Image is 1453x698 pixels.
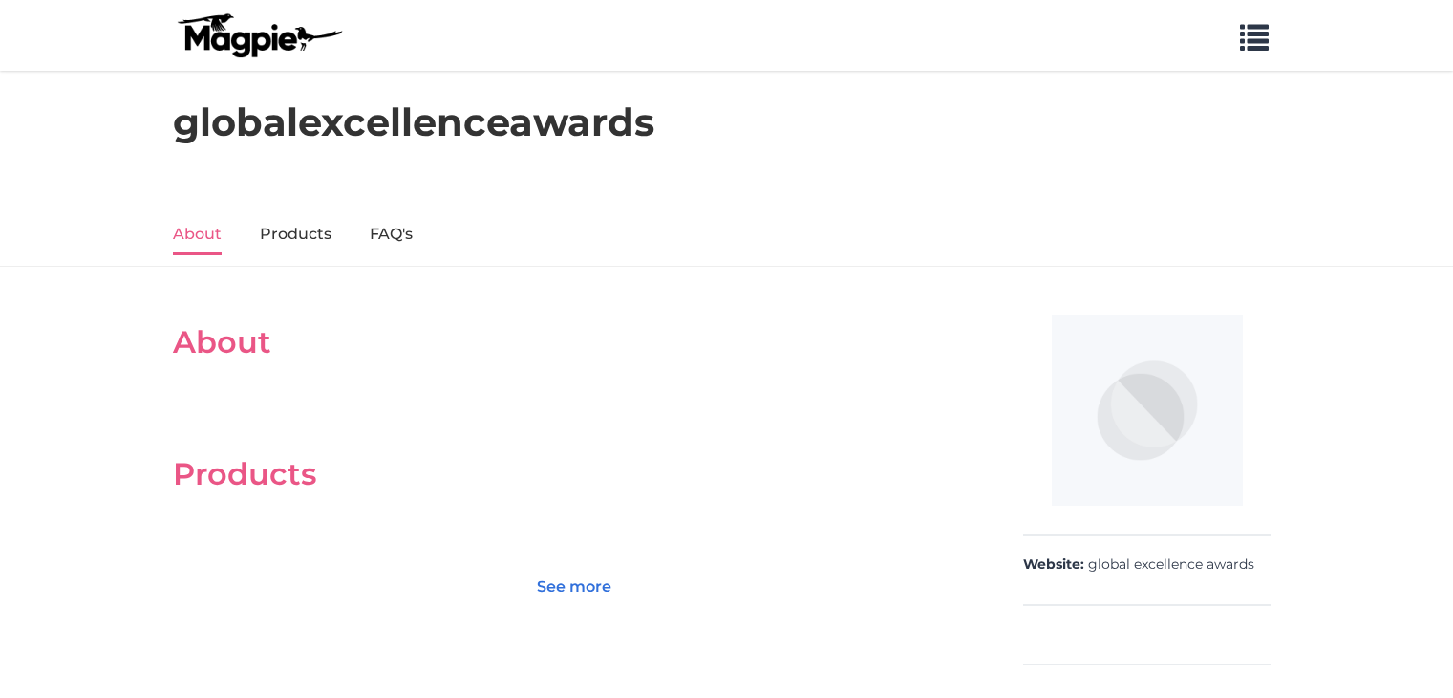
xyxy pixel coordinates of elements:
img: logo-ab69f6fb50320c5b225c76a69d11143b.png [173,12,345,58]
img: globalexcellenceawards logo [1052,315,1243,506]
h2: Products [173,456,975,492]
h1: globalexcellenceawards [173,99,654,145]
strong: Website: [1023,556,1084,575]
a: FAQ's [370,215,413,255]
a: Products [260,215,331,255]
a: See more [524,569,624,605]
a: global excellence awards [1088,556,1254,575]
h2: About [173,324,975,360]
a: About [173,215,222,255]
